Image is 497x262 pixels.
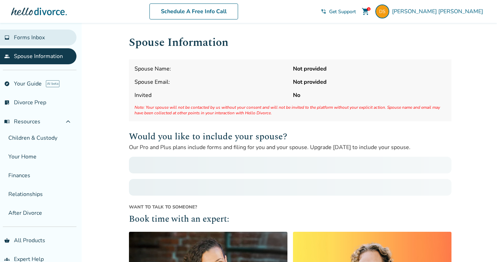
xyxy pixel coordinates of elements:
iframe: Chat Widget [462,229,497,262]
span: AI beta [46,80,59,87]
span: list_alt_check [4,100,10,105]
a: Schedule A Free Info Call [149,3,238,19]
span: Note: Your spouse will not be contacted by us without your consent and will not be invited to the... [135,105,446,116]
strong: Not provided [293,78,446,86]
span: Get Support [329,8,356,15]
h1: Spouse Information [129,34,451,51]
h2: Would you like to include your spouse? [129,130,451,144]
span: Spouse Name: [135,65,287,73]
strong: No [293,91,446,99]
img: dswezey2+portal1@gmail.com [375,5,389,18]
span: inbox [4,35,10,40]
span: people [4,54,10,59]
span: shopping_cart [361,7,370,16]
span: expand_less [64,117,72,126]
span: menu_book [4,119,10,124]
span: Spouse Email: [135,78,287,86]
span: Want to talk to someone? [129,204,451,210]
span: shopping_basket [4,238,10,243]
div: 1 [367,7,370,11]
span: [PERSON_NAME] [PERSON_NAME] [392,8,486,15]
span: Invited [135,91,287,99]
a: phone_in_talkGet Support [321,8,356,15]
span: groups [4,256,10,262]
p: Our Pro and Plus plans include forms and filing for you and your spouse. Upgrade [DATE] to includ... [129,144,451,151]
span: Forms Inbox [14,34,45,41]
strong: Not provided [293,65,446,73]
span: phone_in_talk [321,9,326,14]
span: explore [4,81,10,87]
h2: Book time with an expert: [129,213,451,226]
span: Resources [4,118,40,125]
